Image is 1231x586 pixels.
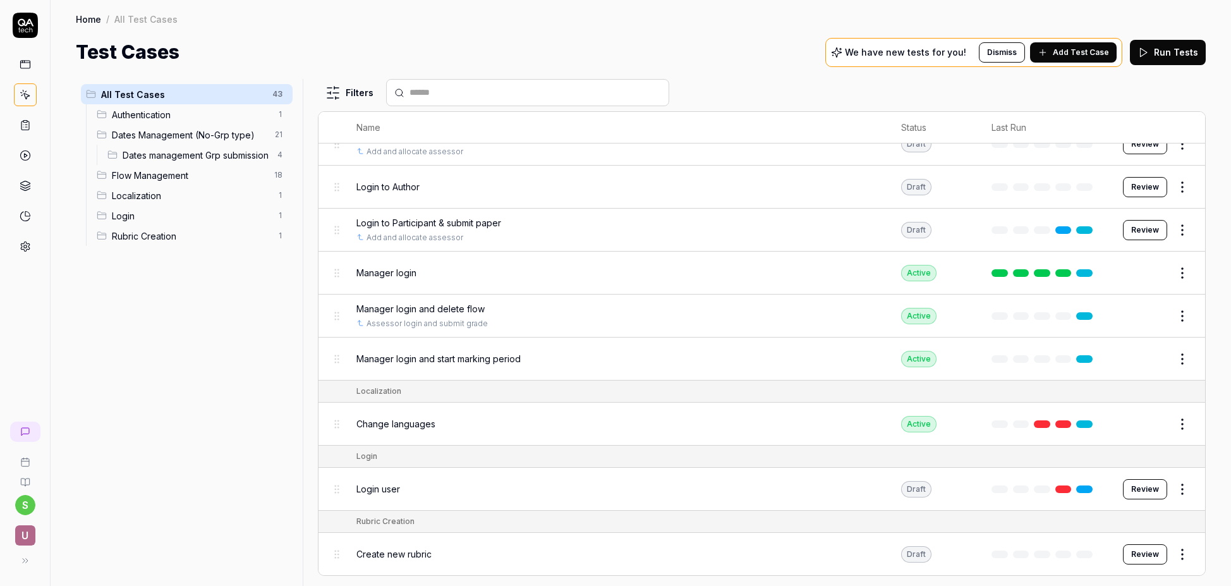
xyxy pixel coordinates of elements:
[112,128,267,142] span: Dates Management (No-Grp type)
[318,80,381,106] button: Filters
[901,136,931,152] div: Draft
[367,232,463,243] a: Add and allocate assessor
[1123,177,1167,197] button: Review
[92,125,293,145] div: Drag to reorderDates Management (No-Grp type)21
[901,265,937,281] div: Active
[5,467,45,487] a: Documentation
[356,302,485,315] span: Manager login and delete flow
[272,208,288,223] span: 1
[92,205,293,226] div: Drag to reorderLogin1
[76,38,179,66] h1: Test Cases
[112,209,270,223] span: Login
[356,482,400,496] span: Login user
[270,127,288,142] span: 21
[344,112,888,143] th: Name
[901,179,931,195] div: Draft
[272,107,288,122] span: 1
[112,189,270,202] span: Localization
[901,308,937,324] div: Active
[901,481,931,497] div: Draft
[272,228,288,243] span: 1
[123,149,270,162] span: Dates management Grp submission
[356,417,435,430] span: Change languages
[318,338,1205,381] tr: Manager login and start marking periodActive
[901,222,931,238] div: Draft
[1130,40,1206,65] button: Run Tests
[272,188,288,203] span: 1
[367,318,488,329] a: Assessor login and submit grade
[318,295,1205,338] tr: Manager login and delete flowAssessor login and submit gradeActive
[1123,134,1167,154] button: Review
[5,447,45,467] a: Book a call with us
[356,516,415,527] div: Rubric Creation
[76,13,101,25] a: Home
[979,112,1110,143] th: Last Run
[356,451,377,462] div: Login
[272,147,288,162] span: 4
[1123,479,1167,499] button: Review
[901,351,937,367] div: Active
[318,533,1205,575] tr: Create new rubricDraftReview
[15,495,35,515] button: s
[356,216,501,229] span: Login to Participant & submit paper
[114,13,178,25] div: All Test Cases
[102,145,293,165] div: Drag to reorderDates management Grp submission4
[356,266,416,279] span: Manager login
[112,108,270,121] span: Authentication
[15,525,35,546] span: U
[901,546,931,563] div: Draft
[106,13,109,25] div: /
[318,252,1205,295] tr: Manager loginActive
[318,166,1205,209] tr: Login to AuthorDraftReview
[1053,47,1109,58] span: Add Test Case
[101,88,265,101] span: All Test Cases
[92,185,293,205] div: Drag to reorderLocalization1
[367,146,463,157] a: Add and allocate assessor
[318,468,1205,511] tr: Login userDraftReview
[112,229,270,243] span: Rubric Creation
[356,386,401,397] div: Localization
[356,180,420,193] span: Login to Author
[1030,42,1117,63] button: Add Test Case
[356,547,432,561] span: Create new rubric
[979,42,1025,63] button: Dismiss
[10,422,40,442] a: New conversation
[92,165,293,185] div: Drag to reorderFlow Management18
[318,209,1205,252] tr: Login to Participant & submit paperAdd and allocate assessorDraftReview
[845,48,966,57] p: We have new tests for you!
[269,168,288,183] span: 18
[901,416,937,432] div: Active
[1123,220,1167,240] button: Review
[5,515,45,548] button: U
[318,123,1205,166] tr: Find the created flow as managerAdd and allocate assessorDraftReview
[888,112,979,143] th: Status
[112,169,267,182] span: Flow Management
[267,87,288,102] span: 43
[1123,544,1167,565] button: Review
[92,226,293,246] div: Drag to reorderRubric Creation1
[318,403,1205,446] tr: Change languagesActive
[356,352,521,365] span: Manager login and start marking period
[92,104,293,125] div: Drag to reorderAuthentication1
